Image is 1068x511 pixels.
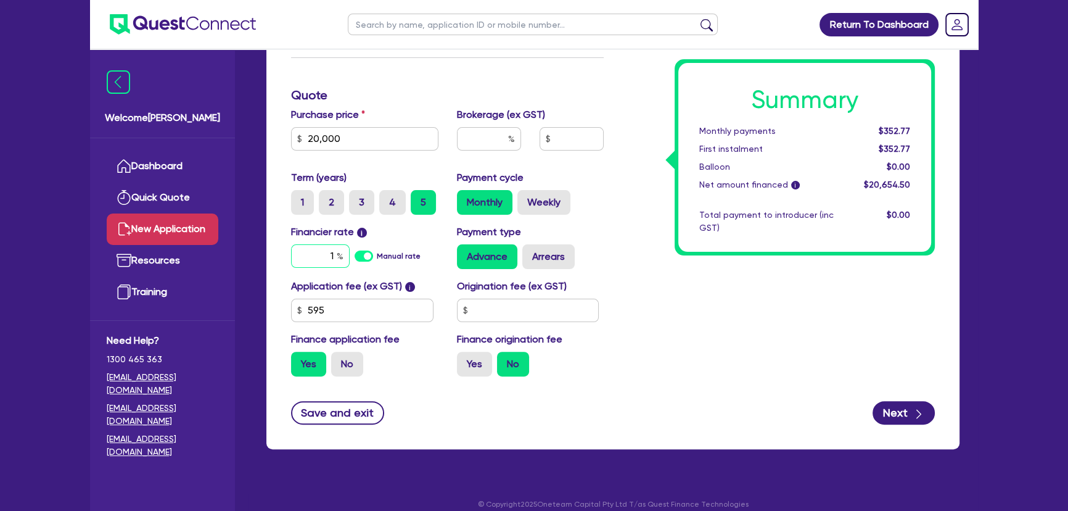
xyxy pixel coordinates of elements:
a: Dashboard [107,151,218,182]
div: First instalment [690,143,843,156]
label: 4 [379,190,406,215]
span: Need Help? [107,333,218,348]
span: Welcome [PERSON_NAME] [105,110,220,125]
label: 2 [319,190,344,215]
div: Net amount financed [690,178,843,191]
img: quest-connect-logo-blue [110,14,256,35]
label: Finance application fee [291,332,400,347]
label: Weekly [517,190,570,215]
label: Payment cycle [457,170,524,185]
span: $0.00 [887,162,910,172]
label: No [497,352,529,376]
img: training [117,285,131,299]
p: © Copyright 2025 Oneteam Capital Pty Ltd T/as Quest Finance Technologies [258,499,968,510]
label: Arrears [522,244,575,269]
label: Manual rate [377,251,421,262]
a: [EMAIL_ADDRESS][DOMAIN_NAME] [107,402,218,428]
div: Total payment to introducer (inc GST) [690,209,843,235]
label: Payment type [457,225,521,239]
label: Brokerage (ex GST) [457,107,545,122]
label: Yes [457,352,492,376]
label: 3 [349,190,374,215]
label: Yes [291,352,326,376]
span: $20,654.50 [864,180,910,189]
input: Search by name, application ID or mobile number... [348,14,718,35]
label: Origination fee (ex GST) [457,279,567,294]
div: Monthly payments [690,125,843,138]
span: i [357,228,367,238]
label: 1 [291,190,314,215]
label: No [331,352,363,376]
label: Financier rate [291,225,367,239]
img: quick-quote [117,190,131,205]
a: Return To Dashboard [819,13,939,36]
a: Dropdown toggle [941,9,973,41]
a: Quick Quote [107,182,218,214]
img: new-application [117,222,131,236]
a: New Application [107,214,218,245]
span: i [405,282,415,292]
img: icon-menu-close [107,70,130,94]
label: Purchase price [291,107,365,122]
h1: Summary [699,85,910,115]
label: Application fee (ex GST) [291,279,402,294]
label: Advance [457,244,517,269]
a: [EMAIL_ADDRESS][DOMAIN_NAME] [107,371,218,397]
button: Save and exit [291,401,384,425]
img: resources [117,253,131,268]
button: Next [873,401,935,425]
label: Finance origination fee [457,332,562,347]
label: Term (years) [291,170,347,185]
span: 1300 465 363 [107,353,218,366]
span: $352.77 [879,144,910,154]
label: 5 [411,190,436,215]
label: Monthly [457,190,512,215]
div: Balloon [690,160,843,173]
a: Resources [107,245,218,276]
a: Training [107,276,218,308]
a: [EMAIL_ADDRESS][DOMAIN_NAME] [107,433,218,459]
span: i [791,181,800,190]
h3: Quote [291,88,604,102]
span: $0.00 [887,210,910,220]
span: $352.77 [879,126,910,136]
